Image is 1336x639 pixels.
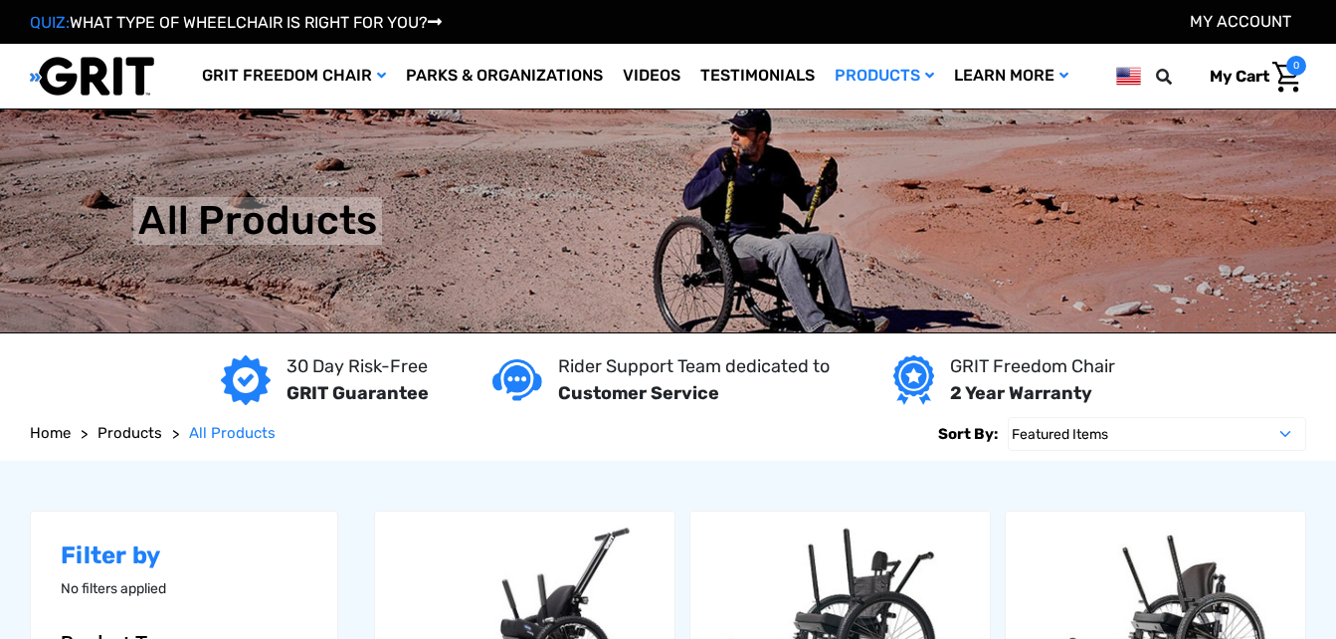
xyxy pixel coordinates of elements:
[1286,56,1306,76] span: 0
[950,382,1092,404] strong: 2 Year Warranty
[30,424,71,442] span: Home
[192,44,396,108] a: GRIT Freedom Chair
[97,424,162,442] span: Products
[221,355,271,405] img: GRIT Guarantee
[189,424,276,442] span: All Products
[944,44,1078,108] a: Learn More
[286,382,429,404] strong: GRIT Guarantee
[938,417,998,451] label: Sort By:
[492,359,542,400] img: Customer service
[950,353,1115,380] p: GRIT Freedom Chair
[690,44,825,108] a: Testimonials
[396,44,613,108] a: Parks & Organizations
[1272,62,1301,93] img: Cart
[558,353,830,380] p: Rider Support Team dedicated to
[61,541,307,570] h2: Filter by
[1190,12,1291,31] a: Account
[30,13,442,32] a: QUIZ:WHAT TYPE OF WHEELCHAIR IS RIGHT FOR YOU?
[1116,64,1141,89] img: us.png
[189,422,276,445] a: All Products
[893,355,934,405] img: Year warranty
[825,44,944,108] a: Products
[30,13,70,32] span: QUIZ:
[1165,56,1195,98] input: Search
[30,56,154,97] img: GRIT All-Terrain Wheelchair and Mobility Equipment
[30,422,71,445] a: Home
[613,44,690,108] a: Videos
[138,197,377,245] h1: All Products
[61,578,307,599] p: No filters applied
[97,422,162,445] a: Products
[286,353,429,380] p: 30 Day Risk-Free
[1210,67,1269,86] span: My Cart
[1195,56,1306,98] a: Cart with 0 items
[558,382,719,404] strong: Customer Service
